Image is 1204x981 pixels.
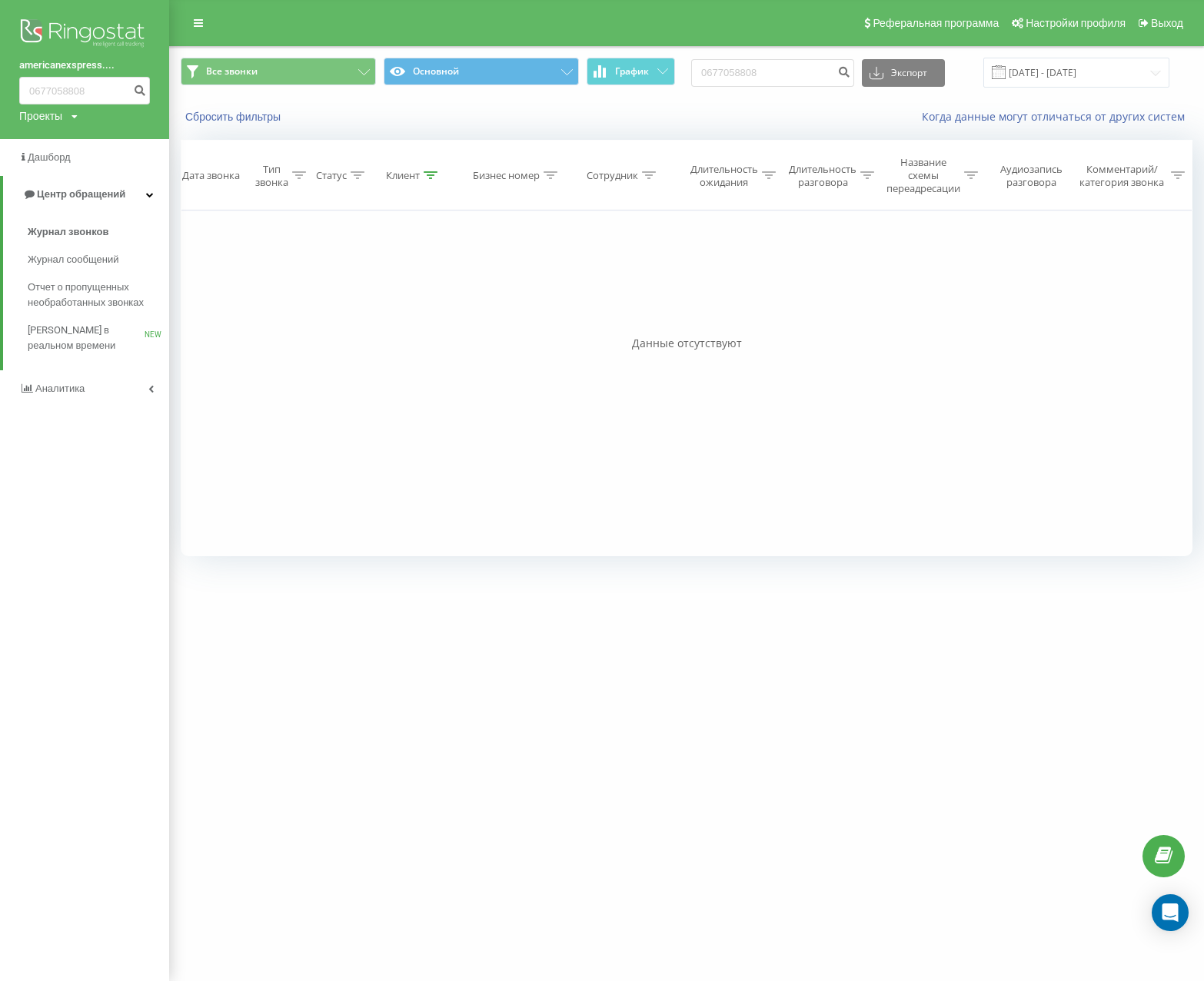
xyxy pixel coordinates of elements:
div: Клиент [386,169,420,182]
span: Журнал звонков [28,224,108,240]
a: americanexspress.... [19,58,150,73]
span: График [615,66,649,77]
span: Аналитика [35,383,85,394]
div: Длительность ожидания [690,163,758,189]
div: Данные отсутствуют [181,336,1192,351]
input: Поиск по номеру [19,77,150,104]
a: Журнал звонков [28,218,169,246]
div: Статус [316,169,347,182]
button: Сбросить фильтры [181,110,288,124]
div: Сотрудник [587,169,638,182]
span: Журнал сообщений [28,252,118,267]
a: Отчет о пропущенных необработанных звонках [28,273,169,317]
button: График [587,58,675,85]
div: Аудиозапись разговора [993,163,1069,189]
span: Дашборд [28,151,71,163]
div: Комментарий/категория звонка [1077,163,1167,189]
img: Ringostat logo [19,15,150,54]
span: Реферальная программа [873,17,999,29]
a: Центр обращений [3,176,169,213]
button: Экспорт [862,59,945,87]
div: Длительность разговора [789,163,856,189]
div: Дата звонка [182,169,240,182]
span: Отчет о пропущенных необработанных звонках [28,280,161,310]
span: Настройки профиля [1026,17,1126,29]
a: Журнал сообщений [28,246,169,273]
div: Open Intercom Messenger [1152,894,1189,931]
button: Все звонки [181,58,376,85]
a: Когда данные могут отличаться от других систем [922,109,1192,124]
span: Выход [1151,17,1183,29]
input: Поиск по номеру [691,59,854,87]
div: Проекты [19,108,62,124]
span: [PERSON_NAME] в реальном времени [28,323,145,353]
span: Центр обращений [37,188,125,200]
a: [PERSON_NAME] в реальном времениNEW [28,317,169,360]
button: Основной [384,58,579,85]
div: Бизнес номер [473,169,540,182]
span: Все звонки [206,65,258,78]
div: Тип звонка [255,163,288,189]
div: Название схемы переадресации [886,156,960,195]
